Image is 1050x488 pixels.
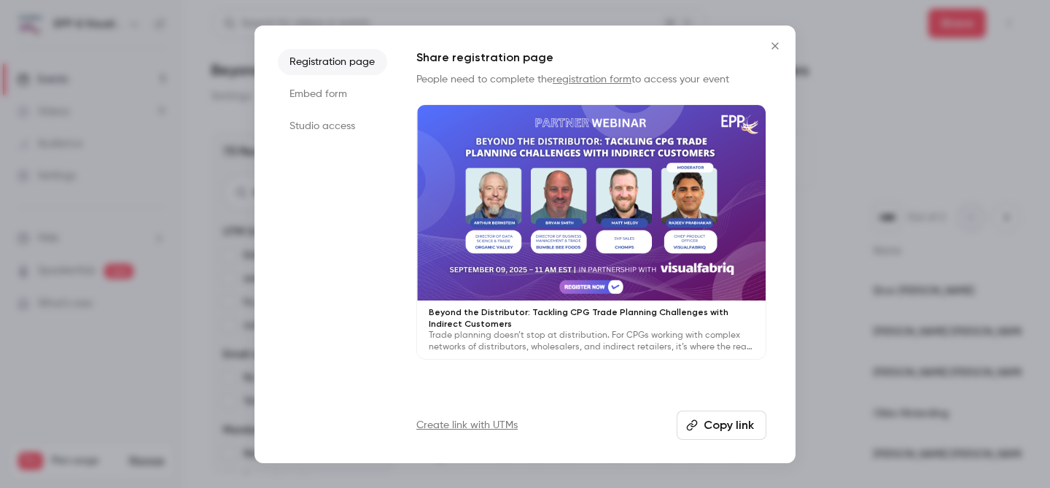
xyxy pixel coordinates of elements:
p: Beyond the Distributor: Tackling CPG Trade Planning Challenges with Indirect Customers [429,306,754,330]
li: Studio access [278,113,387,139]
a: Beyond the Distributor: Tackling CPG Trade Planning Challenges with Indirect CustomersTrade plann... [416,104,766,360]
p: Trade planning doesn’t stop at distribution. For CPGs working with complex networks of distributo... [429,330,754,353]
p: People need to complete the to access your event [416,72,766,87]
a: Create link with UTMs [416,418,518,433]
button: Copy link [677,411,766,440]
a: registration form [553,74,631,85]
li: Embed form [278,81,387,107]
button: Close [761,31,790,61]
li: Registration page [278,49,387,75]
h1: Share registration page [416,49,766,66]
